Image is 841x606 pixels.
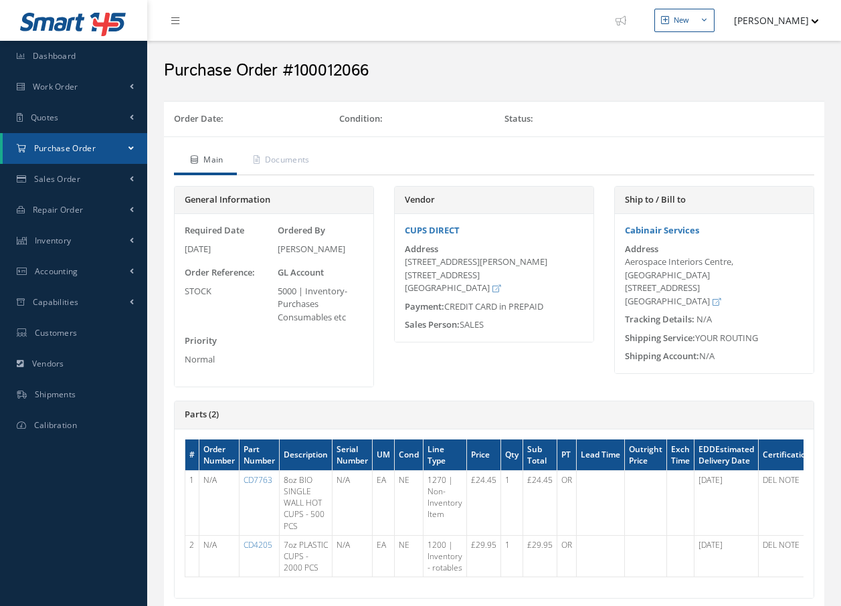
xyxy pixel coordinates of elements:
[185,439,199,471] th: #
[721,7,819,33] button: [PERSON_NAME]
[467,535,501,577] td: £29.95
[32,358,64,369] span: Vendors
[625,350,699,362] span: Shipping Account:
[625,439,667,471] th: Outright Price
[395,318,593,332] div: SALES
[185,224,244,237] label: Required Date
[280,470,333,535] td: 8oz BIO SINGLE WALL HOT CUPS - 500 PCS
[3,133,147,164] a: Purchase Order
[35,235,72,246] span: Inventory
[759,470,820,535] td: DEL NOTE
[654,9,715,32] button: New
[280,439,333,471] th: Description
[424,439,467,471] th: Line Type
[280,535,333,577] td: 7oz PLASTIC CUPS - 2000 PCS
[523,439,557,471] th: Sub Total
[625,256,804,308] div: Aerospace Interiors Centre, [GEOGRAPHIC_DATA] [STREET_ADDRESS] [GEOGRAPHIC_DATA]
[667,439,694,471] th: Exch Time
[33,81,78,92] span: Work Order
[373,535,395,577] td: EA
[333,439,373,471] th: Serial Number
[278,266,324,280] label: GL Account
[424,535,467,577] td: 1200 | Inventory - rotables
[625,195,804,205] h5: Ship to / Bill to
[185,285,271,298] div: STOCK
[339,112,383,126] label: Condition:
[405,300,444,312] span: Payment:
[424,470,467,535] td: 1270 | Non-Inventory Item
[185,243,271,256] div: [DATE]
[164,61,824,81] h2: Purchase Order #100012066
[625,224,699,236] a: Cabinair Services
[333,470,373,535] td: N/A
[240,439,280,471] th: Part Number
[35,327,78,338] span: Customers
[674,15,689,26] div: New
[35,389,76,400] span: Shipments
[174,147,237,175] a: Main
[278,224,325,237] label: Ordered By
[33,204,84,215] span: Repair Order
[278,285,364,324] div: 5000 | Inventory- Purchases Consumables etc
[625,313,694,325] span: Tracking Details:
[405,244,438,254] label: Address
[174,112,223,126] label: Order Date:
[698,443,754,466] av-tooltip: Estimated Delivery Date
[405,224,460,236] a: CUPS DIRECT
[504,112,533,126] label: Status:
[185,266,255,280] label: Order Reference:
[625,244,658,254] label: Address
[244,474,272,486] a: CD7763
[467,439,501,471] th: Price
[615,332,814,345] div: YOUR ROUTING
[625,332,695,344] span: Shipping Service:
[373,470,395,535] td: EA
[467,470,501,535] td: £24.45
[694,439,759,471] th: EDD
[501,439,523,471] th: Qty
[395,470,424,535] td: NE
[501,470,523,535] td: 1
[185,353,271,367] div: Normal
[395,439,424,471] th: Cond
[333,535,373,577] td: N/A
[694,535,759,577] td: [DATE]
[237,147,323,175] a: Documents
[199,535,240,577] td: N/A
[31,112,59,123] span: Quotes
[557,439,577,471] th: PT
[577,439,625,471] th: Lead Time
[185,195,363,205] h5: General Information
[405,256,583,295] div: [STREET_ADDRESS][PERSON_NAME] [STREET_ADDRESS] [GEOGRAPHIC_DATA]
[501,535,523,577] td: 1
[523,470,557,535] td: £24.45
[185,535,199,577] td: 2
[35,266,78,277] span: Accounting
[373,439,395,471] th: UM
[557,535,577,577] td: OR
[694,470,759,535] td: [DATE]
[278,243,364,256] div: [PERSON_NAME]
[244,539,272,550] a: CD4205
[395,535,424,577] td: NE
[33,50,76,62] span: Dashboard
[759,439,820,471] th: Certifications
[395,300,593,314] div: CREDIT CARD in PREPAID
[185,334,217,348] label: Priority
[615,350,814,363] div: N/A
[34,419,77,431] span: Calibration
[185,409,697,420] h5: Parts (2)
[34,173,80,185] span: Sales Order
[405,318,460,330] span: Sales Person:
[523,535,557,577] td: £29.95
[33,296,79,308] span: Capabilities
[34,142,96,154] span: Purchase Order
[759,535,820,577] td: DEL NOTE
[185,470,199,535] td: 1
[405,195,583,205] h5: Vendor
[557,470,577,535] td: OR
[199,470,240,535] td: N/A
[199,439,240,471] th: Order Number
[696,313,712,325] span: N/A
